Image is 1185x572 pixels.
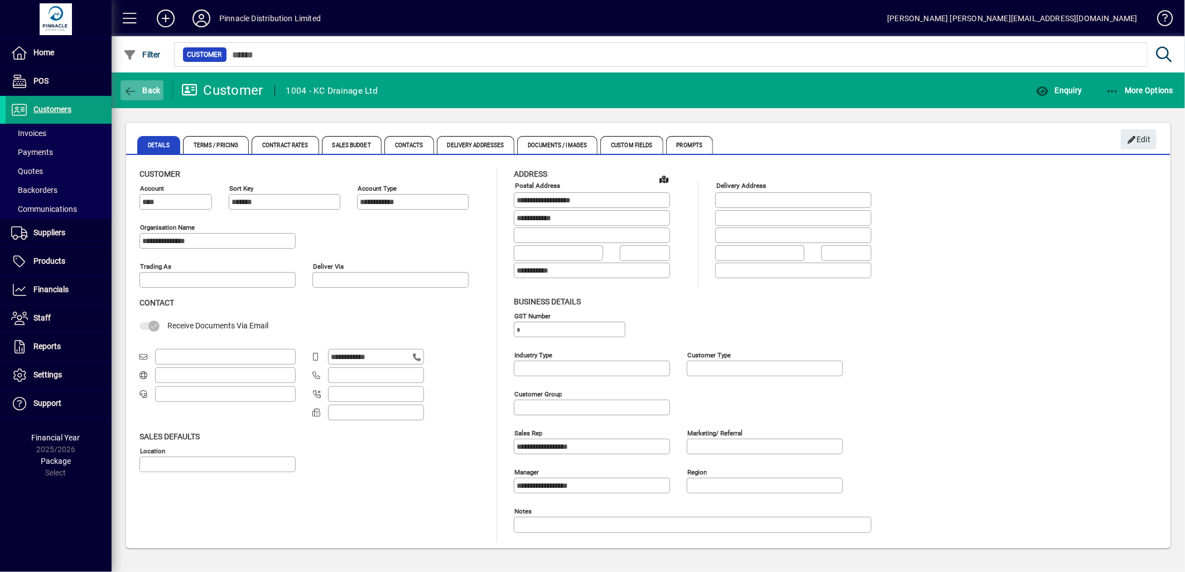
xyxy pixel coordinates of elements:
a: Financials [6,276,112,304]
a: Quotes [6,162,112,181]
a: Suppliers [6,219,112,247]
div: Customer [181,81,263,99]
span: Edit [1127,130,1151,149]
a: POS [6,67,112,95]
a: Communications [6,200,112,219]
span: Prompts [666,136,714,154]
span: Address [514,169,547,178]
mat-label: Location [140,447,165,454]
span: Customer [139,169,180,178]
span: Backorders [11,186,57,195]
mat-label: Organisation name [140,224,195,231]
mat-label: Region [687,468,707,476]
span: Receive Documents Via Email [167,321,268,330]
a: View on map [655,170,673,188]
mat-label: Customer type [687,351,731,358]
span: Reports [33,342,61,351]
span: Filter [123,50,161,59]
mat-label: Marketing/ Referral [687,429,743,437]
button: Filter [121,45,163,65]
a: Products [6,248,112,275]
span: Customers [33,105,71,114]
mat-label: Customer group [514,390,562,398]
span: Products [33,256,65,265]
span: Suppliers [33,228,65,237]
span: Customer [187,49,222,60]
span: Documents / Images [517,136,598,154]
div: [PERSON_NAME] [PERSON_NAME][EMAIL_ADDRESS][DOMAIN_NAME] [887,9,1138,27]
a: Settings [6,361,112,389]
mat-label: Manager [514,468,539,476]
span: Invoices [11,129,46,138]
span: Quotes [11,167,43,176]
mat-label: Deliver via [313,263,344,270]
span: Back [123,86,161,95]
span: Settings [33,370,62,379]
button: Edit [1121,129,1157,149]
span: Support [33,399,61,408]
span: Business details [514,297,581,306]
a: Backorders [6,181,112,200]
app-page-header-button: Back [112,80,173,100]
button: Enquiry [1033,80,1085,100]
span: Contract Rates [252,136,319,154]
span: Communications [11,205,77,214]
span: Package [41,457,71,466]
span: Staff [33,313,51,322]
span: Financials [33,285,69,294]
mat-label: Industry type [514,351,552,358]
span: Sales defaults [139,432,200,441]
span: Financial Year [32,433,80,442]
div: 1004 - KC Drainage Ltd [286,82,378,100]
span: Delivery Addresses [437,136,515,154]
a: Knowledge Base [1149,2,1171,38]
button: Back [121,80,163,100]
mat-label: Account Type [358,185,397,192]
div: Pinnacle Distribution Limited [219,9,321,27]
span: Contacts [384,136,434,154]
span: Home [33,48,54,57]
mat-label: Account [140,185,164,192]
button: Profile [184,8,219,28]
span: Custom Fields [600,136,663,154]
span: Enquiry [1035,86,1082,95]
span: POS [33,76,49,85]
mat-label: Sales rep [514,429,542,437]
span: Sales Budget [322,136,382,154]
span: Contact [139,298,174,307]
span: Payments [11,148,53,157]
mat-label: GST Number [514,312,551,319]
span: More Options [1106,86,1174,95]
a: Staff [6,304,112,332]
button: Add [148,8,184,28]
span: Terms / Pricing [183,136,249,154]
a: Support [6,390,112,418]
a: Payments [6,143,112,162]
a: Reports [6,333,112,361]
span: Details [137,136,180,154]
a: Home [6,39,112,67]
mat-label: Trading as [140,263,171,270]
a: Invoices [6,124,112,143]
mat-label: Sort key [229,185,253,192]
mat-label: Notes [514,507,532,515]
button: More Options [1103,80,1177,100]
